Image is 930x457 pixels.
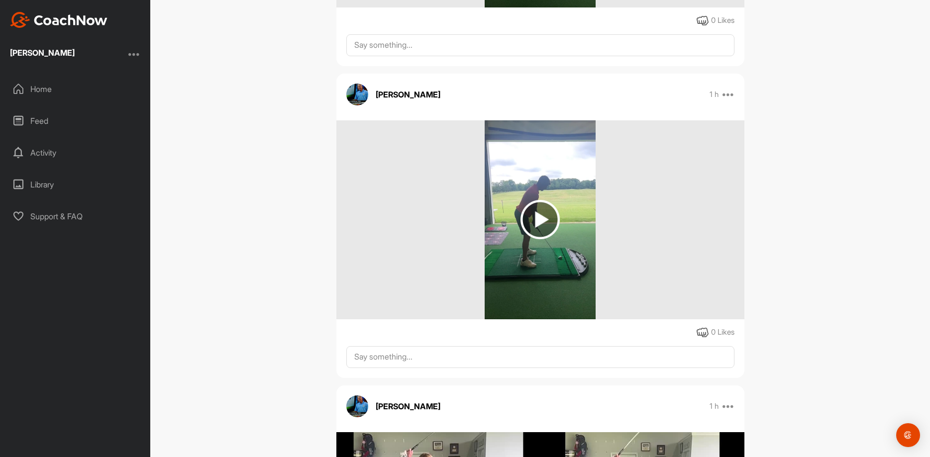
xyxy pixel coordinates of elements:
img: avatar [346,395,368,417]
p: [PERSON_NAME] [376,400,440,412]
div: Activity [5,140,146,165]
p: 1 h [710,90,719,99]
img: avatar [346,84,368,105]
div: Support & FAQ [5,204,146,229]
div: Library [5,172,146,197]
img: CoachNow [10,12,107,28]
img: play [520,200,560,239]
img: media [485,120,596,319]
div: Open Intercom Messenger [896,423,920,447]
div: 0 Likes [711,327,734,338]
p: [PERSON_NAME] [376,89,440,100]
div: [PERSON_NAME] [10,49,75,57]
div: Home [5,77,146,101]
div: Feed [5,108,146,133]
p: 1 h [710,401,719,411]
div: 0 Likes [711,15,734,26]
